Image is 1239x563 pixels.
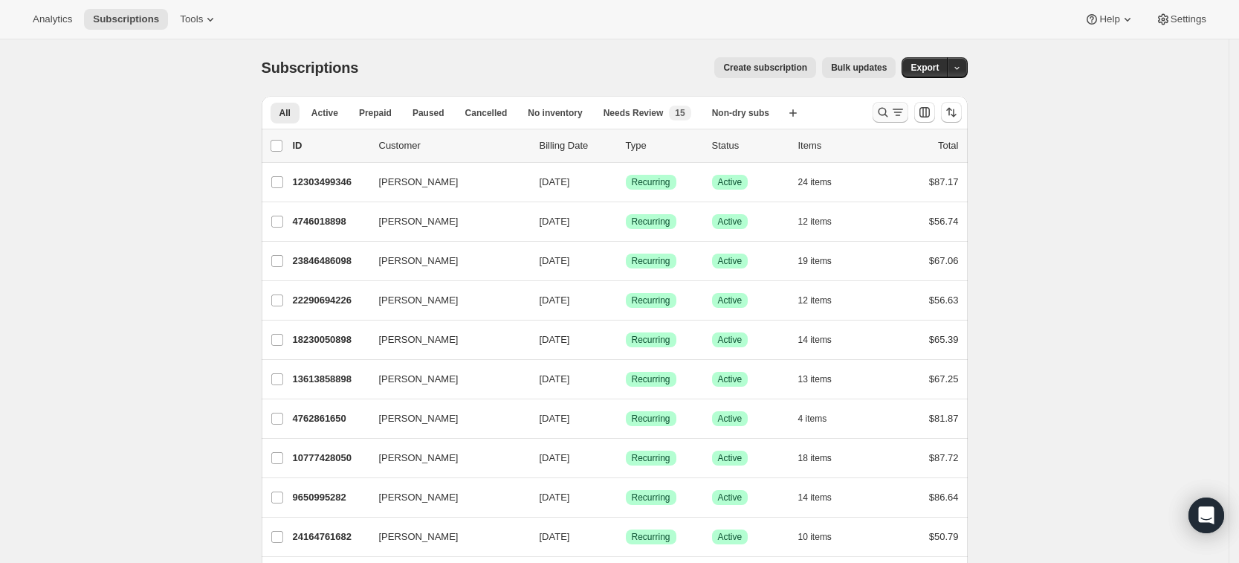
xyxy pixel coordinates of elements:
[798,216,832,228] span: 12 items
[379,254,459,268] span: [PERSON_NAME]
[1188,498,1224,533] div: Open Intercom Messenger
[293,138,367,153] p: ID
[798,448,848,469] button: 18 items
[370,289,519,312] button: [PERSON_NAME]
[370,328,519,352] button: [PERSON_NAME]
[718,255,743,267] span: Active
[293,527,959,547] div: 24164761682[PERSON_NAME][DATE]SuccessRecurringSuccessActive10 items$50.79
[798,329,848,350] button: 14 items
[938,138,958,153] p: Total
[379,372,459,387] span: [PERSON_NAME]
[718,216,743,228] span: Active
[279,107,291,119] span: All
[84,9,168,30] button: Subscriptions
[929,334,959,345] span: $65.39
[822,57,896,78] button: Bulk updates
[540,452,570,463] span: [DATE]
[1075,9,1143,30] button: Help
[632,413,670,425] span: Recurring
[675,107,685,119] span: 15
[370,249,519,273] button: [PERSON_NAME]
[798,251,848,271] button: 19 items
[540,295,570,306] span: [DATE]
[632,492,670,504] span: Recurring
[798,295,832,306] span: 12 items
[379,411,459,426] span: [PERSON_NAME]
[718,492,743,504] span: Active
[626,138,700,153] div: Type
[293,175,367,190] p: 12303499346
[929,413,959,424] span: $81.87
[718,413,743,425] span: Active
[714,57,816,78] button: Create subscription
[293,138,959,153] div: IDCustomerBilling DateTypeStatusItemsTotal
[180,13,203,25] span: Tools
[718,531,743,543] span: Active
[379,490,459,505] span: [PERSON_NAME]
[929,255,959,266] span: $67.06
[902,57,948,78] button: Export
[370,446,519,470] button: [PERSON_NAME]
[798,211,848,232] button: 12 items
[798,492,832,504] span: 14 items
[379,138,528,153] p: Customer
[873,102,908,123] button: Search and filter results
[379,293,459,308] span: [PERSON_NAME]
[798,369,848,390] button: 13 items
[712,138,786,153] p: Status
[293,254,367,268] p: 23846486098
[718,452,743,464] span: Active
[293,211,959,232] div: 4746018898[PERSON_NAME][DATE]SuccessRecurringSuccessActive12 items$56.74
[379,530,459,544] span: [PERSON_NAME]
[379,451,459,466] span: [PERSON_NAME]
[718,176,743,188] span: Active
[798,255,832,267] span: 19 items
[379,214,459,229] span: [PERSON_NAME]
[929,216,959,227] span: $56.74
[798,138,873,153] div: Items
[359,107,392,119] span: Prepaid
[718,295,743,306] span: Active
[929,492,959,503] span: $86.64
[370,525,519,549] button: [PERSON_NAME]
[718,334,743,346] span: Active
[540,176,570,187] span: [DATE]
[293,214,367,229] p: 4746018898
[293,251,959,271] div: 23846486098[PERSON_NAME][DATE]SuccessRecurringSuccessActive19 items$67.06
[1147,9,1215,30] button: Settings
[293,329,959,350] div: 18230050898[PERSON_NAME][DATE]SuccessRecurringSuccessActive14 items$65.39
[293,293,367,308] p: 22290694226
[293,372,367,387] p: 13613858898
[798,413,827,425] span: 4 items
[171,9,227,30] button: Tools
[798,408,844,429] button: 4 items
[540,138,614,153] p: Billing Date
[540,413,570,424] span: [DATE]
[370,407,519,431] button: [PERSON_NAME]
[798,373,832,385] span: 13 items
[370,486,519,509] button: [PERSON_NAME]
[93,13,159,25] span: Subscriptions
[831,62,887,74] span: Bulk updates
[632,334,670,346] span: Recurring
[293,332,367,347] p: 18230050898
[528,107,582,119] span: No inventory
[293,408,959,429] div: 4762861650[PERSON_NAME][DATE]SuccessRecurringSuccessActive4 items$81.87
[24,9,81,30] button: Analytics
[929,176,959,187] span: $87.17
[413,107,444,119] span: Paused
[370,170,519,194] button: [PERSON_NAME]
[293,530,367,544] p: 24164761682
[798,334,832,346] span: 14 items
[1099,13,1119,25] span: Help
[1171,13,1206,25] span: Settings
[929,452,959,463] span: $87.72
[293,448,959,469] div: 10777428050[PERSON_NAME][DATE]SuccessRecurringSuccessActive18 items$87.72
[540,255,570,266] span: [DATE]
[293,411,367,426] p: 4762861650
[379,332,459,347] span: [PERSON_NAME]
[293,490,367,505] p: 9650995282
[465,107,508,119] span: Cancelled
[632,531,670,543] span: Recurring
[540,373,570,385] span: [DATE]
